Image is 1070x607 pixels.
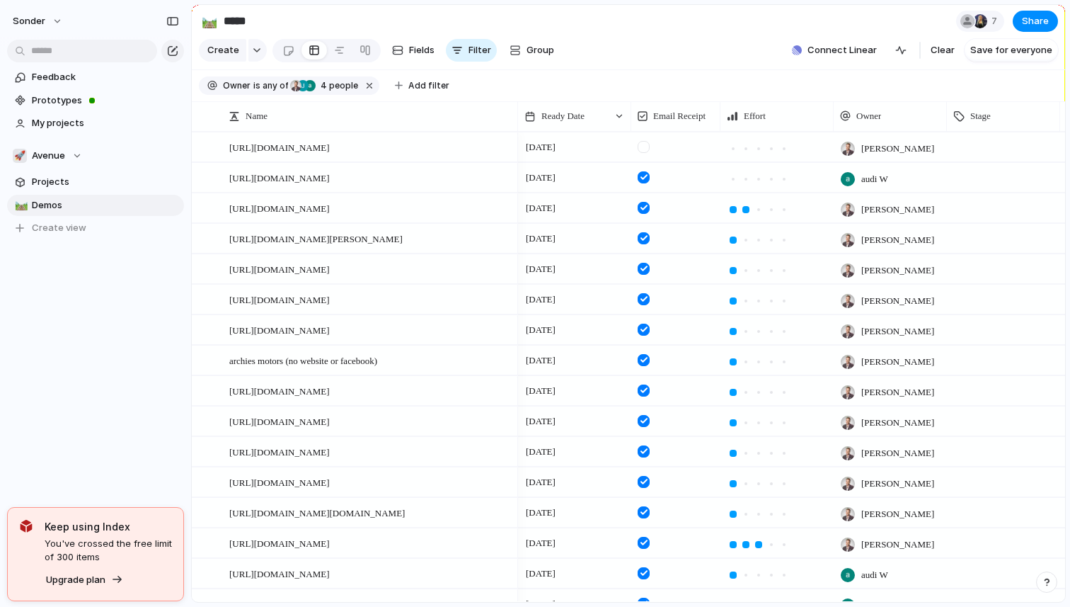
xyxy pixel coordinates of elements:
[522,352,559,369] span: [DATE]
[32,70,179,84] span: Feedback
[42,570,127,590] button: Upgrade plan
[7,145,184,166] button: 🚀Avenue
[522,535,559,552] span: [DATE]
[861,538,934,552] span: [PERSON_NAME]
[45,519,172,534] span: Keep using Index
[251,78,291,93] button: isany of
[32,116,179,130] span: My projects
[6,10,70,33] button: sonder
[527,43,554,57] span: Group
[202,11,217,30] div: 🛤️
[229,352,377,368] span: archies motors (no website or facebook)
[229,322,330,338] span: [URL][DOMAIN_NAME]
[229,443,330,460] span: [URL][DOMAIN_NAME]
[229,291,330,307] span: [URL][DOMAIN_NAME]
[15,197,25,213] div: 🛤️
[970,109,991,123] span: Stage
[32,175,179,189] span: Projects
[861,385,934,399] span: [PERSON_NAME]
[13,198,27,212] button: 🛤️
[861,233,934,247] span: [PERSON_NAME]
[468,43,491,57] span: Filter
[861,568,888,582] span: audi W
[522,230,559,247] span: [DATE]
[229,535,330,551] span: [URL][DOMAIN_NAME]
[7,217,184,239] button: Create view
[522,443,559,460] span: [DATE]
[522,474,559,491] span: [DATE]
[522,504,559,521] span: [DATE]
[7,90,184,111] a: Prototypes
[522,382,559,399] span: [DATE]
[970,43,1052,57] span: Save for everyone
[32,221,86,235] span: Create view
[1013,11,1058,32] button: Share
[861,477,934,491] span: [PERSON_NAME]
[861,142,934,156] span: [PERSON_NAME]
[522,261,559,278] span: [DATE]
[229,169,330,186] span: [URL][DOMAIN_NAME]
[229,382,330,399] span: [URL][DOMAIN_NAME]
[386,76,458,96] button: Add filter
[253,79,260,92] span: is
[229,504,405,521] span: [URL][DOMAIN_NAME][DOMAIN_NAME]
[744,109,766,123] span: Effort
[861,263,934,278] span: [PERSON_NAME]
[807,43,877,57] span: Connect Linear
[13,14,45,28] span: sonder
[223,79,251,92] span: Owner
[931,43,955,57] span: Clear
[409,43,435,57] span: Fields
[861,172,888,186] span: audi W
[289,78,361,93] button: 4 people
[861,507,934,521] span: [PERSON_NAME]
[260,79,288,92] span: any of
[861,416,934,430] span: [PERSON_NAME]
[7,171,184,193] a: Projects
[32,198,179,212] span: Demos
[198,10,221,33] button: 🛤️
[229,230,403,246] span: [URL][DOMAIN_NAME][PERSON_NAME]
[229,139,330,155] span: [URL][DOMAIN_NAME]
[991,14,1001,28] span: 7
[861,203,934,217] span: [PERSON_NAME]
[522,413,559,430] span: [DATE]
[386,39,440,62] button: Fields
[408,79,449,92] span: Add filter
[45,537,172,565] span: You've crossed the free limit of 300 items
[229,261,330,277] span: [URL][DOMAIN_NAME]
[856,109,881,123] span: Owner
[786,40,882,61] button: Connect Linear
[7,113,184,134] a: My projects
[861,355,934,369] span: [PERSON_NAME]
[522,169,559,186] span: [DATE]
[541,109,585,123] span: Ready Date
[7,195,184,216] a: 🛤️Demos
[522,322,559,339] span: [DATE]
[229,565,330,582] span: [URL][DOMAIN_NAME]
[32,93,179,108] span: Prototypes
[32,149,65,163] span: Avenue
[229,474,330,490] span: [URL][DOMAIN_NAME]
[316,80,329,91] span: 4
[207,43,239,57] span: Create
[522,565,559,582] span: [DATE]
[46,573,105,587] span: Upgrade plan
[861,324,934,339] span: [PERSON_NAME]
[13,149,27,163] div: 🚀
[502,39,561,62] button: Group
[965,39,1058,62] button: Save for everyone
[229,200,330,216] span: [URL][DOMAIN_NAME]
[229,413,330,429] span: [URL][DOMAIN_NAME]
[925,39,960,62] button: Clear
[1022,14,1049,28] span: Share
[653,109,706,123] span: Email Receipt
[861,294,934,308] span: [PERSON_NAME]
[446,39,497,62] button: Filter
[316,79,358,92] span: people
[199,39,246,62] button: Create
[522,200,559,217] span: [DATE]
[246,109,267,123] span: Name
[522,139,559,156] span: [DATE]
